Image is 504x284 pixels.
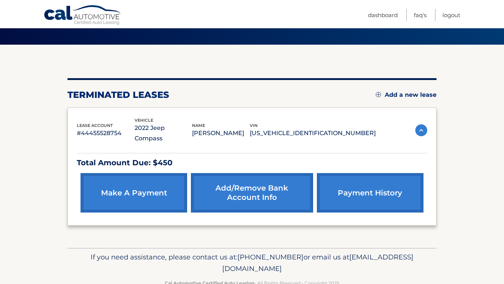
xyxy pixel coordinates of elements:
span: vehicle [135,118,153,123]
span: vin [250,123,258,128]
a: Add/Remove bank account info [191,173,313,213]
span: [PHONE_NUMBER] [237,253,303,261]
p: #44455528754 [77,128,135,138]
a: make a payment [81,173,187,213]
p: 2022 Jeep Compass [135,123,192,144]
span: lease account [77,123,113,128]
a: Dashboard [368,9,398,21]
p: [US_VEHICLE_IDENTIFICATION_NUMBER] [250,128,376,138]
a: Cal Automotive [44,5,122,26]
p: [PERSON_NAME] [192,128,250,138]
h2: terminated leases [67,89,169,100]
img: add.svg [376,92,381,97]
a: Logout [442,9,460,21]
a: Add a new lease [376,91,437,99]
a: FAQ's [414,9,426,21]
p: Total Amount Due: $450 [77,156,427,169]
a: payment history [317,173,423,213]
img: accordion-active.svg [415,124,427,136]
p: If you need assistance, please contact us at: or email us at [72,251,432,275]
span: name [192,123,205,128]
